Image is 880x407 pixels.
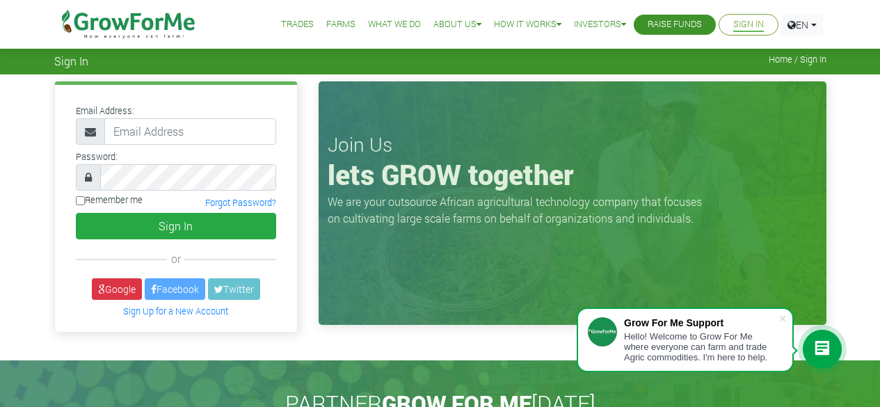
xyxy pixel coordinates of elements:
h1: lets GROW together [328,158,817,191]
a: How it Works [494,17,561,32]
div: or [76,250,276,267]
label: Password: [76,150,118,163]
p: We are your outsource African agricultural technology company that focuses on cultivating large s... [328,193,710,227]
a: EN [781,14,823,35]
div: Grow For Me Support [624,317,778,328]
span: Sign In [54,54,88,67]
label: Email Address: [76,104,134,118]
span: Home / Sign In [769,54,826,65]
h3: Join Us [328,133,817,157]
label: Remember me [76,193,143,207]
a: Raise Funds [648,17,702,32]
div: Hello! Welcome to Grow For Me where everyone can farm and trade Agric commodities. I'm here to help. [624,331,778,362]
a: Forgot Password? [205,197,276,208]
a: Sign In [733,17,764,32]
a: Sign Up for a New Account [123,305,228,317]
input: Remember me [76,196,85,205]
a: Google [92,278,142,300]
a: About Us [433,17,481,32]
a: Trades [281,17,314,32]
input: Email Address [104,118,276,145]
button: Sign In [76,213,276,239]
a: Farms [326,17,355,32]
a: Investors [574,17,626,32]
a: What We Do [368,17,421,32]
